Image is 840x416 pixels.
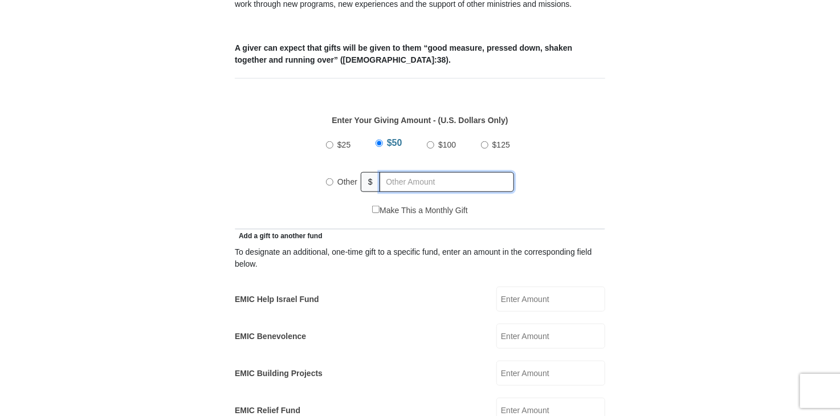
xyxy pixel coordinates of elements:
b: A giver can expect that gifts will be given to them “good measure, pressed down, shaken together ... [235,43,572,64]
input: Other Amount [380,172,514,192]
label: Make This a Monthly Gift [372,205,468,217]
span: Other [337,177,357,186]
label: EMIC Benevolence [235,331,306,342]
div: To designate an additional, one-time gift to a specific fund, enter an amount in the correspondin... [235,246,605,270]
span: Add a gift to another fund [235,232,323,240]
span: $25 [337,140,350,149]
strong: Enter Your Giving Amount - (U.S. Dollars Only) [332,116,508,125]
span: $50 [387,138,402,148]
input: Enter Amount [496,287,605,312]
span: $ [361,172,380,192]
span: $100 [438,140,456,149]
label: EMIC Building Projects [235,368,323,380]
input: Make This a Monthly Gift [372,206,380,213]
label: EMIC Help Israel Fund [235,293,319,305]
span: $125 [492,140,510,149]
input: Enter Amount [496,361,605,386]
input: Enter Amount [496,324,605,349]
